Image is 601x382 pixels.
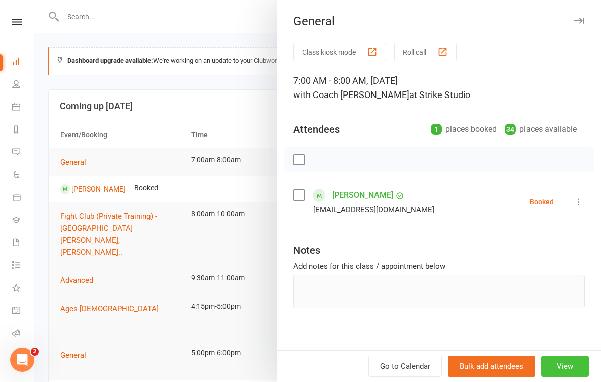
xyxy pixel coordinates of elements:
div: Attendees [293,122,340,136]
a: Reports [12,119,35,142]
button: Roll call [394,43,457,61]
a: [PERSON_NAME] [332,187,393,203]
a: Product Sales [12,187,35,210]
a: Calendar [12,97,35,119]
a: Roll call kiosk mode [12,323,35,345]
span: 2 [31,348,39,356]
a: What's New [12,277,35,300]
div: General [277,14,601,28]
iframe: Intercom live chat [10,348,34,372]
a: Go to Calendar [368,356,442,377]
div: 34 [505,124,516,135]
div: Notes [293,243,320,257]
span: at Strike Studio [409,89,470,100]
div: Booked [530,198,554,205]
div: places available [505,122,577,136]
div: 7:00 AM - 8:00 AM, [DATE] [293,74,585,102]
a: General attendance kiosk mode [12,300,35,323]
div: places booked [431,122,497,136]
div: 1 [431,124,442,135]
a: People [12,74,35,97]
button: Bulk add attendees [448,356,535,377]
a: Class kiosk mode [12,345,35,368]
button: Class kiosk mode [293,43,386,61]
span: with Coach [PERSON_NAME] [293,89,409,100]
div: [EMAIL_ADDRESS][DOMAIN_NAME] [313,203,434,216]
a: Dashboard [12,51,35,74]
div: Add notes for this class / appointment below [293,260,585,272]
button: View [541,356,589,377]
